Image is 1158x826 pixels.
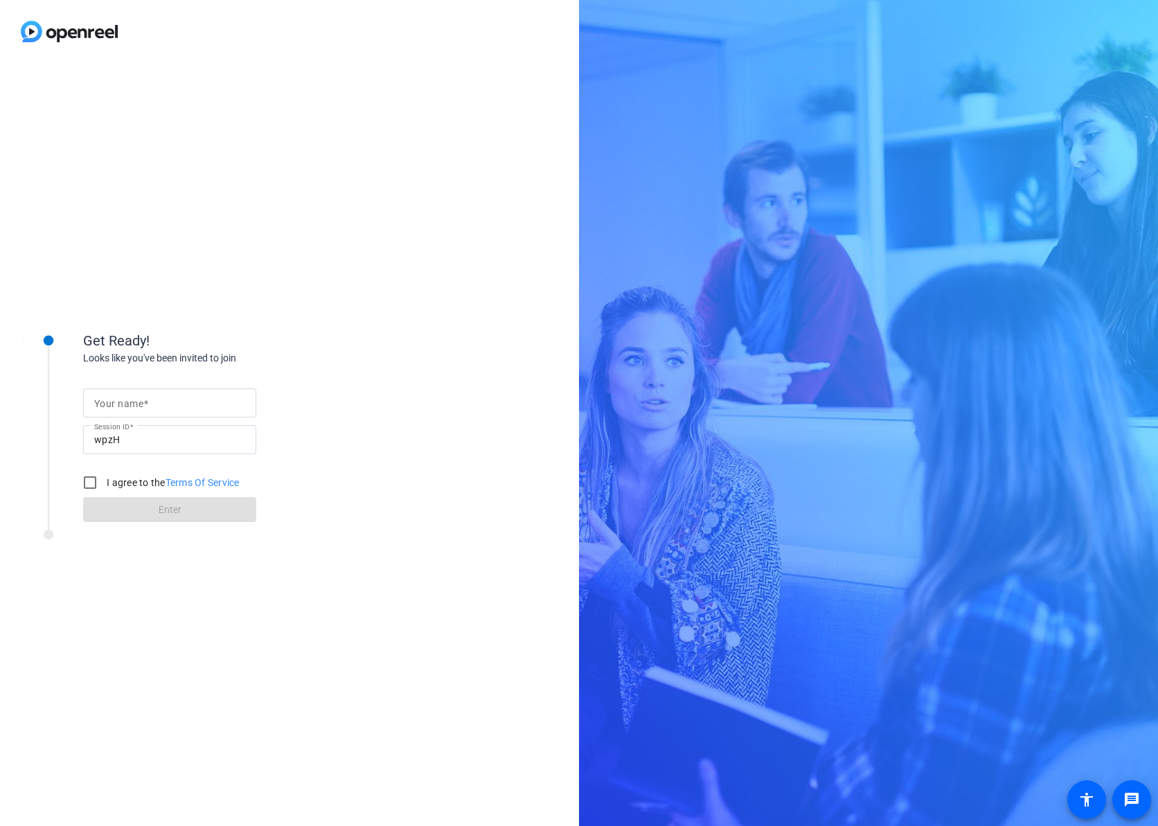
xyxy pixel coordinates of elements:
[1078,791,1095,808] mat-icon: accessibility
[104,476,240,490] label: I agree to the
[83,351,360,366] div: Looks like you've been invited to join
[1123,791,1140,808] mat-icon: message
[166,477,240,488] a: Terms Of Service
[94,422,130,431] mat-label: Session ID
[83,330,360,351] div: Get Ready!
[94,398,143,409] mat-label: Your name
